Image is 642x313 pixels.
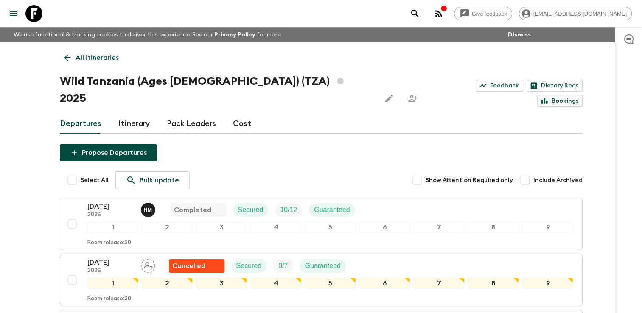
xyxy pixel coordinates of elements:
[426,176,513,184] span: Show Attention Required only
[238,205,264,215] p: Secured
[280,205,297,215] p: 10 / 12
[5,5,22,22] button: menu
[250,278,301,289] div: 4
[141,261,155,268] span: Assign pack leader
[214,32,255,38] a: Privacy Policy
[87,212,134,218] p: 2025
[140,175,179,185] p: Bulk update
[305,278,356,289] div: 5
[174,205,211,215] p: Completed
[278,261,288,271] p: 0 / 7
[404,90,421,107] span: Share this itinerary
[527,80,583,92] a: Dietary Reqs
[537,95,583,107] a: Bookings
[231,259,267,273] div: Secured
[87,240,131,246] p: Room release: 30
[359,278,410,289] div: 6
[233,114,251,134] a: Cost
[414,278,465,289] div: 7
[414,222,465,233] div: 7
[305,222,356,233] div: 5
[87,257,134,268] p: [DATE]
[533,176,583,184] span: Include Archived
[172,261,205,271] p: Cancelled
[467,11,512,17] span: Give feedback
[522,222,573,233] div: 9
[167,114,216,134] a: Pack Leaders
[476,80,523,92] a: Feedback
[273,259,293,273] div: Trip Fill
[169,259,224,273] div: Flash Pack cancellation
[506,29,533,41] button: Dismiss
[381,90,398,107] button: Edit this itinerary
[196,222,247,233] div: 3
[529,11,631,17] span: [EMAIL_ADDRESS][DOMAIN_NAME]
[519,7,632,20] div: [EMAIL_ADDRESS][DOMAIN_NAME]
[87,201,134,212] p: [DATE]
[60,144,157,161] button: Propose Departures
[118,114,150,134] a: Itinerary
[141,205,157,212] span: Halfani Mbasha
[454,7,512,20] a: Give feedback
[60,73,374,107] h1: Wild Tanzania (Ages [DEMOGRAPHIC_DATA]) (TZA) 2025
[522,278,573,289] div: 9
[60,254,583,306] button: [DATE]2025Assign pack leaderFlash Pack cancellationSecuredTrip FillGuaranteed123456789Room releas...
[142,222,193,233] div: 2
[196,278,247,289] div: 3
[233,203,269,217] div: Secured
[10,27,286,42] p: We use functional & tracking cookies to deliver this experience. See our for more.
[359,222,410,233] div: 6
[87,278,138,289] div: 1
[142,278,193,289] div: 2
[250,222,301,233] div: 4
[468,278,519,289] div: 8
[87,268,134,274] p: 2025
[81,176,109,184] span: Select All
[275,203,302,217] div: Trip Fill
[87,296,131,302] p: Room release: 30
[60,114,101,134] a: Departures
[115,171,190,189] a: Bulk update
[76,53,119,63] p: All itineraries
[60,49,123,66] a: All itineraries
[468,222,519,233] div: 8
[87,222,138,233] div: 1
[305,261,341,271] p: Guaranteed
[236,261,262,271] p: Secured
[60,198,583,250] button: [DATE]2025Halfani MbashaCompletedSecuredTrip FillGuaranteed123456789Room release:30
[407,5,423,22] button: search adventures
[314,205,350,215] p: Guaranteed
